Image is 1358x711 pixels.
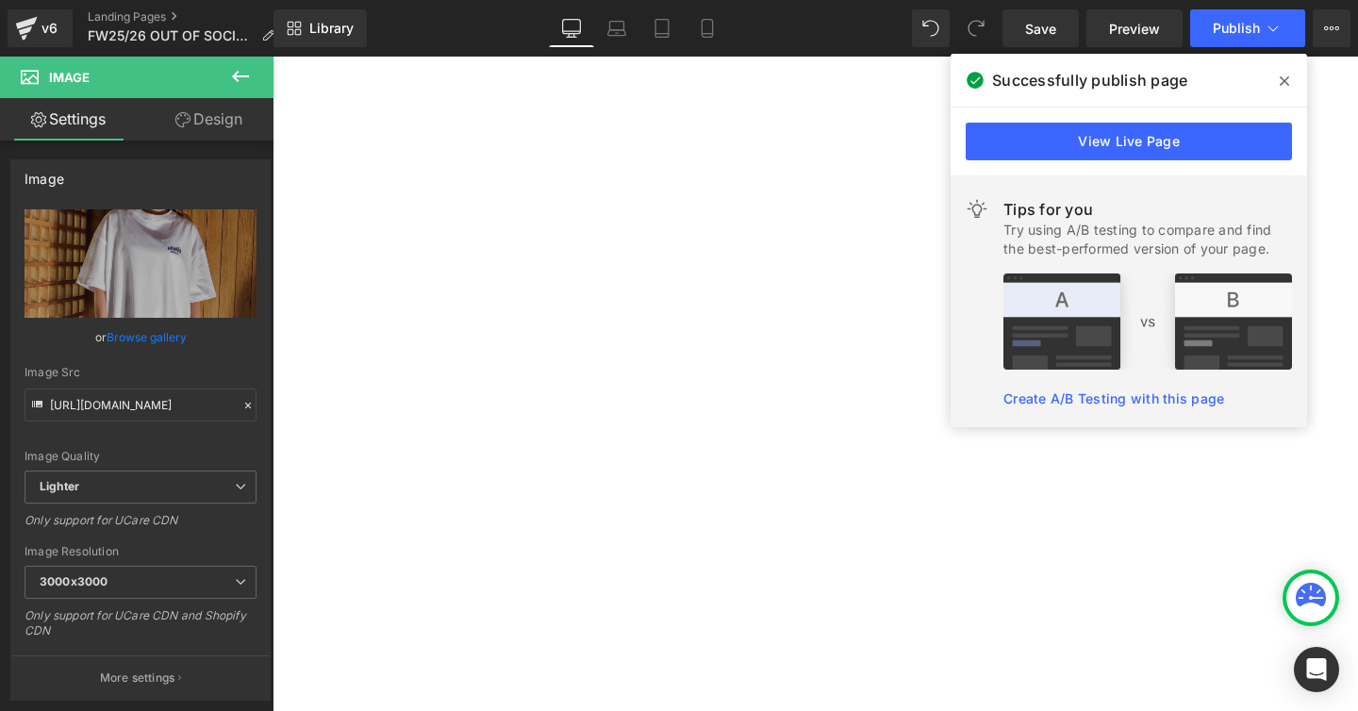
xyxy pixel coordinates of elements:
[11,655,270,700] button: More settings
[1025,19,1056,39] span: Save
[594,9,639,47] a: Laptop
[25,608,257,651] div: Only support for UCare CDN and Shopify CDN
[8,9,73,47] a: v6
[549,9,594,47] a: Desktop
[1213,21,1260,36] span: Publish
[1003,273,1292,370] img: tip.png
[1003,198,1292,221] div: Tips for you
[1313,9,1350,47] button: More
[1190,9,1305,47] button: Publish
[100,670,175,686] p: More settings
[88,28,254,43] span: FW25/26 OUT OF SOCIETY
[639,9,685,47] a: Tablet
[992,69,1187,91] span: Successfully publish page
[1086,9,1183,47] a: Preview
[966,123,1292,160] a: View Live Page
[25,513,257,540] div: Only support for UCare CDN
[912,9,950,47] button: Undo
[40,479,79,493] b: Lighter
[40,574,108,588] b: 3000x3000
[685,9,730,47] a: Mobile
[25,366,257,379] div: Image Src
[25,160,64,187] div: Image
[25,450,257,463] div: Image Quality
[107,321,187,354] a: Browse gallery
[966,198,988,221] img: light.svg
[1003,221,1292,258] div: Try using A/B testing to compare and find the best-performed version of your page.
[25,327,257,347] div: or
[957,9,995,47] button: Redo
[25,545,257,558] div: Image Resolution
[141,98,277,141] a: Design
[309,20,354,37] span: Library
[1109,19,1160,39] span: Preview
[38,16,61,41] div: v6
[1294,647,1339,692] div: Open Intercom Messenger
[25,389,257,422] input: Link
[1003,390,1224,406] a: Create A/B Testing with this page
[49,70,90,85] span: Image
[88,9,290,25] a: Landing Pages
[273,9,367,47] a: New Library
